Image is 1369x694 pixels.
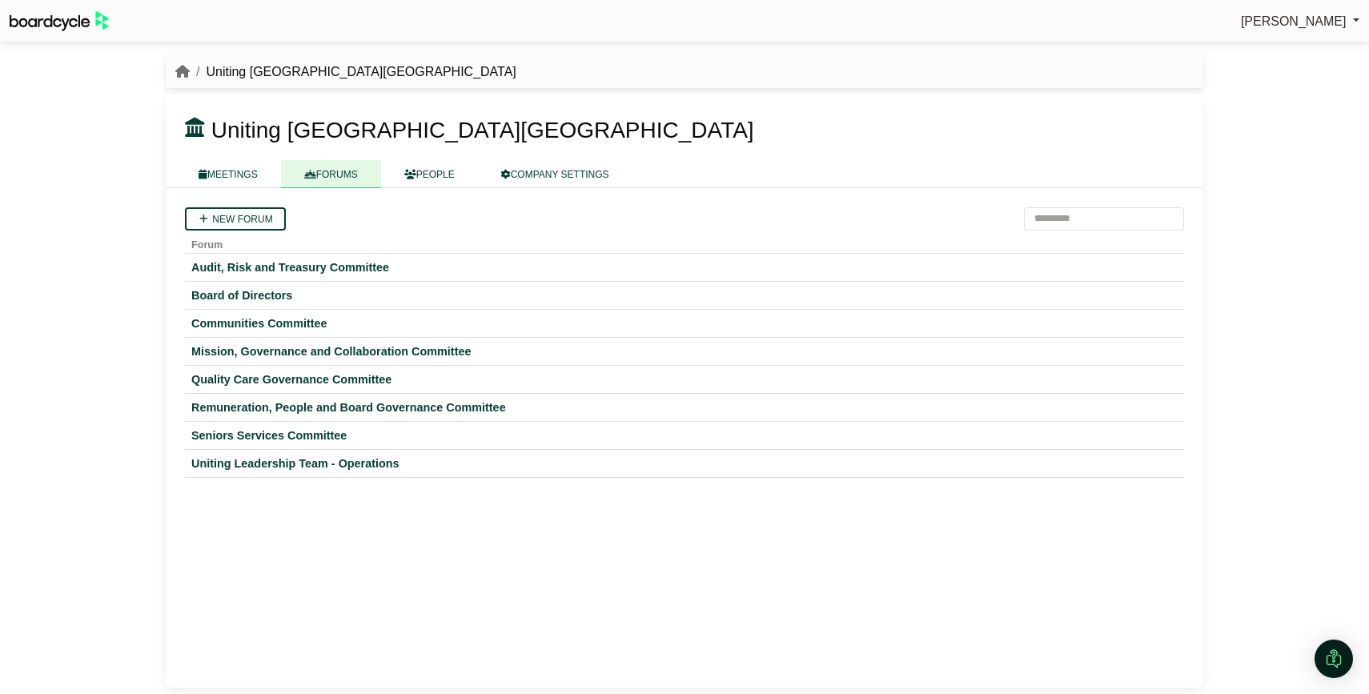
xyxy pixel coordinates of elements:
a: PEOPLE [381,160,478,188]
a: Remuneration, People and Board Governance Committee [191,400,1178,415]
img: BoardcycleBlackGreen-aaafeed430059cb809a45853b8cf6d952af9d84e6e89e1f1685b34bfd5cb7d64.svg [10,11,109,31]
a: Mission, Governance and Collaboration Committee [191,344,1178,359]
a: COMPANY SETTINGS [478,160,632,188]
a: New forum [185,207,286,231]
div: Open Intercom Messenger [1315,640,1353,678]
a: Audit, Risk and Treasury Committee [191,260,1178,275]
a: Uniting Leadership Team - Operations [191,456,1178,471]
li: Uniting [GEOGRAPHIC_DATA][GEOGRAPHIC_DATA] [190,62,516,82]
span: [PERSON_NAME] [1241,14,1347,28]
a: FORUMS [281,160,381,188]
a: Communities Committee [191,316,1178,331]
a: Quality Care Governance Committee [191,372,1178,387]
a: MEETINGS [175,160,281,188]
nav: breadcrumb [175,62,516,82]
a: Board of Directors [191,288,1178,303]
a: Seniors Services Committee [191,428,1178,443]
span: Uniting [GEOGRAPHIC_DATA][GEOGRAPHIC_DATA] [211,118,754,142]
th: Forum [185,231,1184,254]
a: [PERSON_NAME] [1241,11,1359,32]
